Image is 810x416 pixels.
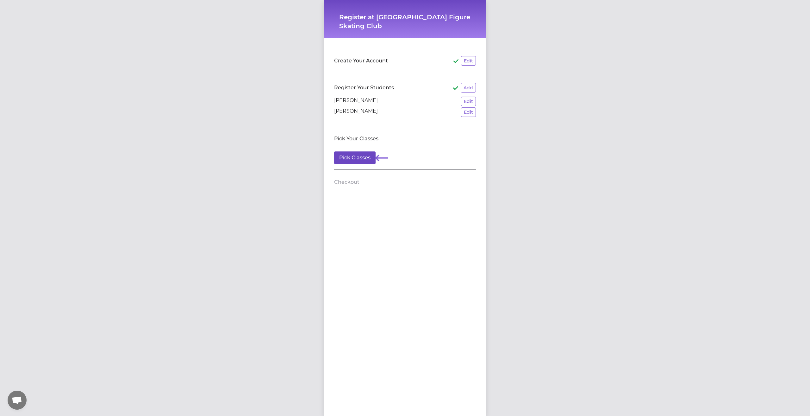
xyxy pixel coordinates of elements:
[339,13,471,30] h1: Register at [GEOGRAPHIC_DATA] Figure Skating Club
[461,107,476,117] button: Edit
[334,151,376,164] button: Pick Classes
[334,178,359,186] h2: Checkout
[334,135,378,143] h2: Pick Your Classes
[334,84,394,92] h2: Register Your Students
[8,391,27,410] a: Open chat
[461,56,476,66] button: Edit
[461,97,476,106] button: Edit
[334,107,378,117] p: [PERSON_NAME]
[461,83,476,93] button: Add
[334,57,388,65] h2: Create Your Account
[334,97,378,106] p: [PERSON_NAME]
